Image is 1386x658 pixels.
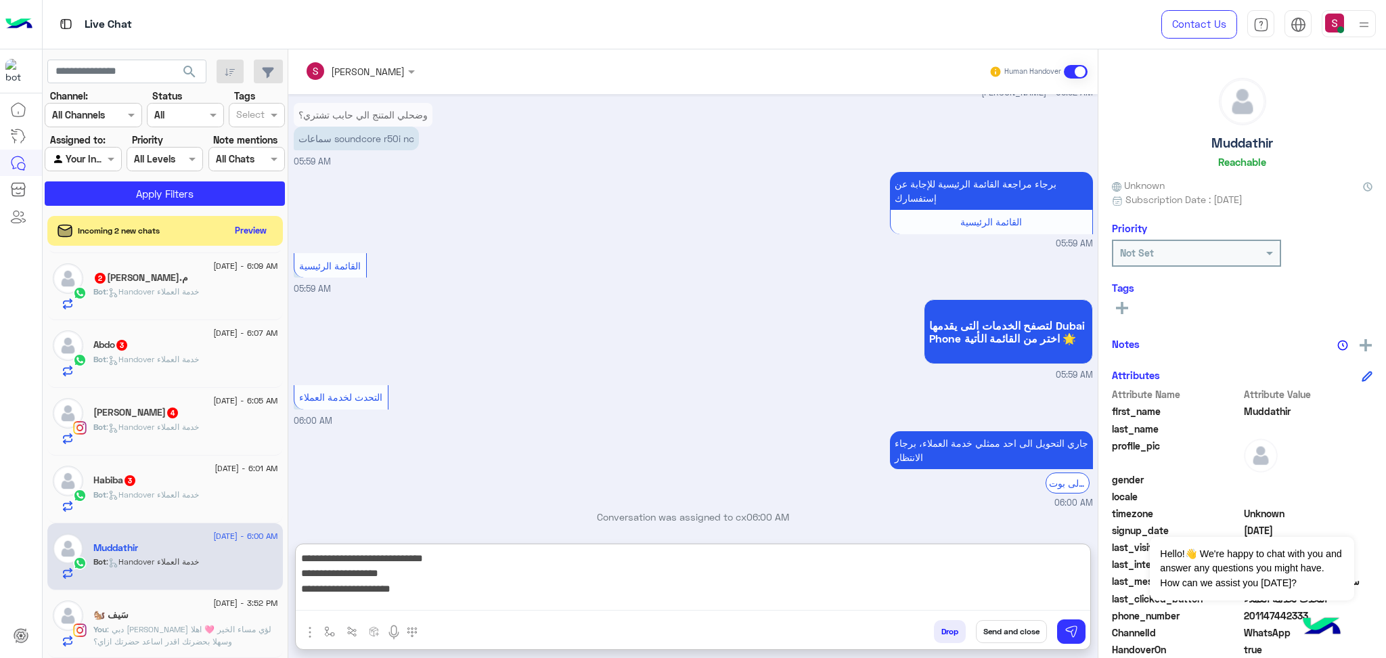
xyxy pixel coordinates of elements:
[1112,506,1241,521] span: timezone
[294,103,432,127] p: 24/8/2025, 5:59 AM
[93,489,106,500] span: Bot
[1112,222,1147,234] h6: Priority
[1337,340,1348,351] img: notes
[324,626,335,637] img: select flow
[5,59,30,83] img: 1403182699927242
[1220,79,1266,125] img: defaultAdmin.png
[213,395,277,407] span: [DATE] - 6:05 AM
[1112,178,1165,192] span: Unknown
[1244,387,1373,401] span: Attribute Value
[1046,473,1090,493] div: الرجوع الى بوت
[5,10,32,39] img: Logo
[1244,489,1373,504] span: null
[746,511,789,523] span: 06:00 AM
[73,421,87,435] img: Instagram
[85,16,132,34] p: Live Chat
[1253,17,1269,32] img: tab
[213,260,277,272] span: [DATE] - 6:09 AM
[1112,540,1241,554] span: last_visited_flow
[95,273,106,284] span: 2
[125,475,135,486] span: 3
[302,624,318,640] img: send attachment
[45,181,285,206] button: Apply Filters
[50,133,106,147] label: Assigned to:
[73,556,87,570] img: WhatsApp
[215,462,277,475] span: [DATE] - 6:01 AM
[299,391,382,403] span: التحدث لخدمة العملاء
[1125,192,1243,206] span: Subscription Date : [DATE]
[1112,422,1241,436] span: last_name
[53,466,83,496] img: defaultAdmin.png
[106,556,199,567] span: : Handover خدمة العملاء
[53,263,83,294] img: defaultAdmin.png
[1112,557,1241,571] span: last_interaction
[1244,404,1373,418] span: Muddathir
[1211,135,1273,151] h5: Muddathir
[1112,404,1241,418] span: first_name
[299,260,361,271] span: القائمة الرئيسية
[1112,489,1241,504] span: locale
[1298,604,1345,651] img: hulul-logo.png
[229,221,273,240] button: Preview
[73,623,87,637] img: Instagram
[106,489,199,500] span: : Handover خدمة العملاء
[890,172,1093,210] p: 24/8/2025, 5:59 AM
[213,597,277,609] span: [DATE] - 3:52 PM
[346,626,357,637] img: Trigger scenario
[319,620,341,642] button: select flow
[93,624,271,646] span: دبي فون سلمى لؤي مساء الخير 🩷 اهلا وسهلا بحضرتك اقدر اساعد حضرتك ازاي؟
[106,422,199,432] span: : Handover خدمة العملاء
[1244,609,1373,623] span: 201147442333
[1360,339,1372,351] img: add
[173,60,206,89] button: search
[976,620,1047,643] button: Send and close
[1112,574,1241,588] span: last_message
[181,64,198,80] span: search
[73,286,87,300] img: WhatsApp
[1150,537,1354,600] span: Hello!👋 We're happy to chat with you and answer any questions you might have. How can we assist y...
[1112,387,1241,401] span: Attribute Name
[294,156,331,167] span: 05:59 AM
[369,626,380,637] img: create order
[234,107,265,125] div: Select
[1112,592,1241,606] span: last_clicked_button
[93,624,107,634] span: You
[294,416,332,426] span: 06:00 AM
[53,533,83,564] img: defaultAdmin.png
[1356,16,1372,33] img: profile
[234,89,255,103] label: Tags
[363,620,386,642] button: create order
[50,89,88,103] label: Channel:
[407,627,418,638] img: make a call
[1112,626,1241,640] span: ChannelId
[73,353,87,367] img: WhatsApp
[93,286,106,297] span: Bot
[1244,473,1373,487] span: null
[53,398,83,429] img: defaultAdmin.png
[93,422,106,432] span: Bot
[93,407,179,418] h5: Ahmed Gaber
[1112,473,1241,487] span: gender
[93,542,138,554] h5: Muddathir
[213,327,277,339] span: [DATE] - 6:07 AM
[1244,439,1278,473] img: defaultAdmin.png
[1004,66,1061,77] small: Human Handover
[1112,523,1241,538] span: signup_date
[929,319,1088,345] span: لتصفح الخدمات التى يقدمها Dubai Phone اختر من القائمة الأتية 🌟
[1112,282,1372,294] h6: Tags
[116,340,127,351] span: 3
[93,354,106,364] span: Bot
[1056,238,1093,250] span: 05:59 AM
[294,510,1093,524] p: Conversation was assigned to cx
[1112,439,1241,470] span: profile_pic
[213,530,277,542] span: [DATE] - 6:00 AM
[934,620,966,643] button: Drop
[152,89,182,103] label: Status
[93,475,137,486] h5: Habiba
[1244,642,1373,657] span: true
[1244,626,1373,640] span: 2
[294,127,419,150] p: 24/8/2025, 5:59 AM
[294,284,331,294] span: 05:59 AM
[1112,338,1140,350] h6: Notes
[1325,14,1344,32] img: userImage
